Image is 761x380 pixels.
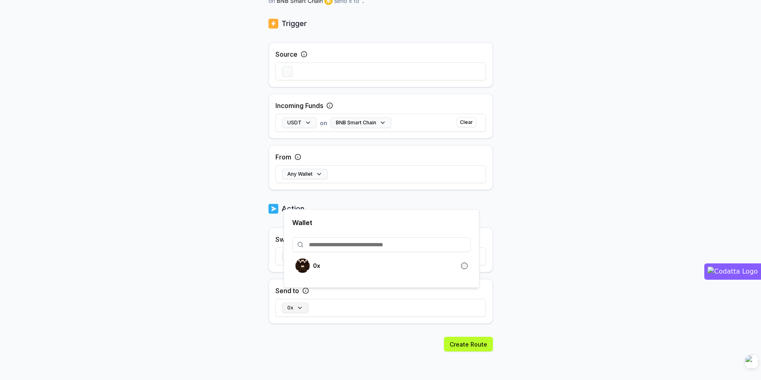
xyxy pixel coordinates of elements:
img: logo [268,18,278,29]
button: Clear [457,117,476,127]
label: Send to [275,286,299,296]
button: BNB [282,251,313,262]
button: 0x [282,303,308,313]
label: From [275,152,291,162]
p: Action [282,203,304,214]
label: Source [275,49,297,59]
label: Swap to [275,234,300,244]
p: Wallet [292,218,471,228]
button: BNB Smart Chain [331,117,391,128]
label: Incoming Funds [275,101,323,110]
button: Any Wallet [282,169,328,179]
p: 0x [313,263,320,269]
img: logo [268,203,278,214]
div: 0x [284,209,479,288]
p: Trigger [282,18,307,29]
span: on [320,119,327,127]
button: USDT [282,117,317,128]
button: Create Route [444,337,493,351]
